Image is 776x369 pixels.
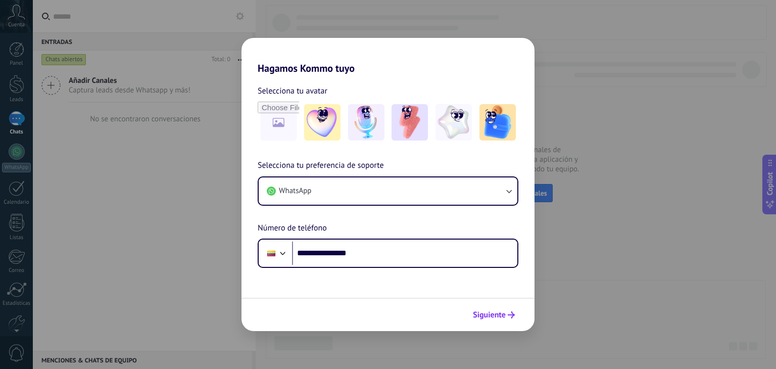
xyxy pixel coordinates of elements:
[304,104,341,141] img: -1.jpeg
[258,222,327,235] span: Número de teléfono
[468,306,519,324] button: Siguiente
[392,104,428,141] img: -3.jpeg
[241,38,535,74] h2: Hagamos Kommo tuyo
[258,84,327,98] span: Selecciona tu avatar
[435,104,472,141] img: -4.jpeg
[479,104,516,141] img: -5.jpeg
[259,177,517,205] button: WhatsApp
[258,159,384,172] span: Selecciona tu preferencia de soporte
[262,243,281,264] div: Colombia: + 57
[279,186,311,196] span: WhatsApp
[348,104,384,141] img: -2.jpeg
[473,311,506,318] span: Siguiente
